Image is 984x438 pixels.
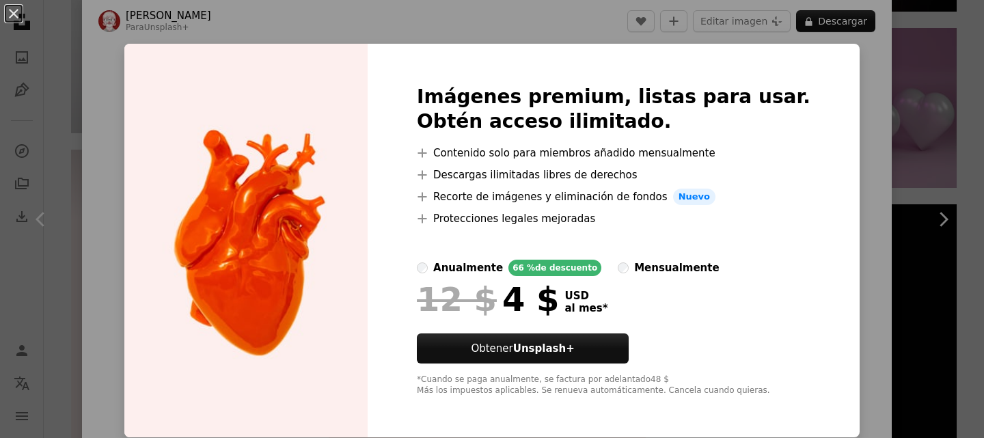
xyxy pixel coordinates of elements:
[417,85,810,134] h2: Imágenes premium, listas para usar. Obtén acceso ilimitado.
[618,262,629,273] input: mensualmente
[417,167,810,183] li: Descargas ilimitadas libres de derechos
[508,260,601,276] div: 66 % de descuento
[417,145,810,161] li: Contenido solo para miembros añadido mensualmente
[124,44,368,437] img: premium_photo-1701075032615-1b6867a46d3c
[433,260,503,276] div: anualmente
[564,302,607,314] span: al mes *
[417,210,810,227] li: Protecciones legales mejoradas
[564,290,607,302] span: USD
[417,282,559,317] div: 4 $
[673,189,715,205] span: Nuevo
[417,374,810,396] div: *Cuando se paga anualmente, se factura por adelantado 48 $ Más los impuestos aplicables. Se renue...
[417,189,810,205] li: Recorte de imágenes y eliminación de fondos
[634,260,719,276] div: mensualmente
[417,333,629,364] button: ObtenerUnsplash+
[417,282,497,317] span: 12 $
[513,342,575,355] strong: Unsplash+
[417,262,428,273] input: anualmente66 %de descuento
